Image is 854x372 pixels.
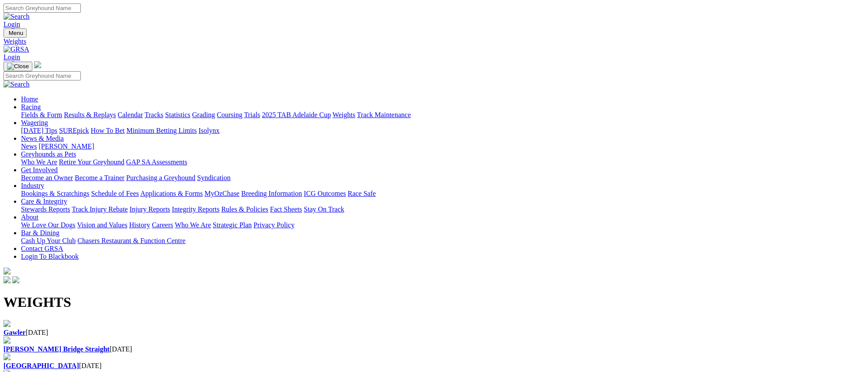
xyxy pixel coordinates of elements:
[126,127,197,134] a: Minimum Betting Limits
[221,205,268,213] a: Rules & Policies
[21,237,76,244] a: Cash Up Your Club
[21,245,63,252] a: Contact GRSA
[64,111,116,118] a: Results & Replays
[126,158,187,166] a: GAP SA Assessments
[3,353,10,360] img: file-red.svg
[21,119,48,126] a: Wagering
[75,174,125,181] a: Become a Trainer
[3,337,10,344] img: file-red.svg
[59,127,89,134] a: SUREpick
[197,174,230,181] a: Syndication
[34,61,41,68] img: logo-grsa-white.png
[21,135,64,142] a: News & Media
[253,221,295,229] a: Privacy Policy
[21,174,73,181] a: Become an Owner
[21,182,44,189] a: Industry
[129,221,150,229] a: History
[21,111,62,118] a: Fields & Form
[21,143,851,150] div: News & Media
[7,63,29,70] img: Close
[21,198,67,205] a: Care & Integrity
[347,190,375,197] a: Race Safe
[3,362,851,370] div: [DATE]
[129,205,170,213] a: Injury Reports
[333,111,355,118] a: Weights
[3,45,29,53] img: GRSA
[3,28,27,38] button: Toggle navigation
[3,345,110,353] a: [PERSON_NAME] Bridge Straight
[205,190,240,197] a: MyOzChase
[3,71,81,80] input: Search
[3,38,851,45] a: Weights
[21,158,851,166] div: Greyhounds as Pets
[38,143,94,150] a: [PERSON_NAME]
[3,62,32,71] button: Toggle navigation
[59,158,125,166] a: Retire Your Greyhound
[3,294,851,310] h1: WEIGHTS
[270,205,302,213] a: Fact Sheets
[126,174,195,181] a: Purchasing a Greyhound
[21,205,70,213] a: Stewards Reports
[21,166,58,174] a: Get Involved
[140,190,203,197] a: Applications & Forms
[304,190,346,197] a: ICG Outcomes
[21,158,57,166] a: Who We Are
[3,276,10,283] img: facebook.svg
[21,143,37,150] a: News
[91,190,139,197] a: Schedule of Fees
[3,80,30,88] img: Search
[21,95,38,103] a: Home
[244,111,260,118] a: Trials
[241,190,302,197] a: Breeding Information
[21,150,76,158] a: Greyhounds as Pets
[21,221,75,229] a: We Love Our Dogs
[12,276,19,283] img: twitter.svg
[21,127,851,135] div: Wagering
[3,329,26,336] a: Gawler
[175,221,211,229] a: Who We Are
[357,111,411,118] a: Track Maintenance
[172,205,219,213] a: Integrity Reports
[21,190,89,197] a: Bookings & Scratchings
[91,127,125,134] a: How To Bet
[3,329,851,337] div: [DATE]
[262,111,331,118] a: 2025 TAB Adelaide Cup
[145,111,163,118] a: Tracks
[21,205,851,213] div: Care & Integrity
[21,127,57,134] a: [DATE] Tips
[77,237,185,244] a: Chasers Restaurant & Function Centre
[3,345,851,353] div: [DATE]
[72,205,128,213] a: Track Injury Rebate
[152,221,173,229] a: Careers
[21,213,38,221] a: About
[3,362,79,369] a: [GEOGRAPHIC_DATA]
[21,190,851,198] div: Industry
[77,221,127,229] a: Vision and Values
[118,111,143,118] a: Calendar
[21,237,851,245] div: Bar & Dining
[21,103,41,111] a: Racing
[304,205,344,213] a: Stay On Track
[3,21,20,28] a: Login
[192,111,215,118] a: Grading
[3,13,30,21] img: Search
[3,3,81,13] input: Search
[21,111,851,119] div: Racing
[9,30,23,36] span: Menu
[165,111,191,118] a: Statistics
[21,174,851,182] div: Get Involved
[3,268,10,275] img: logo-grsa-white.png
[3,320,10,327] img: file-red.svg
[3,53,20,61] a: Login
[198,127,219,134] a: Isolynx
[217,111,243,118] a: Coursing
[21,253,79,260] a: Login To Blackbook
[21,221,851,229] div: About
[213,221,252,229] a: Strategic Plan
[21,229,59,236] a: Bar & Dining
